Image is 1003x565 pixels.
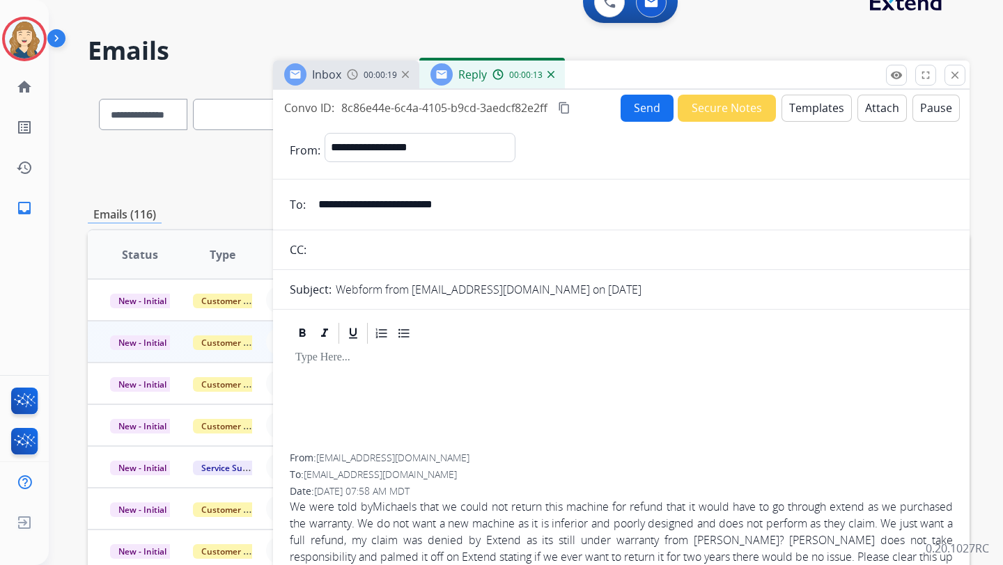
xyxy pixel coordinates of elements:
[782,95,852,122] button: Templates
[193,544,283,559] span: Customer Support
[88,37,970,65] h2: Emails
[266,453,294,481] button: +
[266,536,294,564] button: +
[678,95,776,122] button: Secure Notes
[316,451,469,464] span: [EMAIL_ADDRESS][DOMAIN_NAME]
[5,19,44,58] img: avatar
[394,323,414,344] div: Bullet List
[558,102,570,114] mat-icon: content_copy
[371,323,392,344] div: Ordered List
[110,461,175,475] span: New - Initial
[110,335,175,350] span: New - Initial
[949,69,961,81] mat-icon: close
[314,484,410,498] span: [DATE] 07:58 AM MDT
[193,502,283,517] span: Customer Support
[919,69,932,81] mat-icon: fullscreen
[110,544,175,559] span: New - Initial
[88,206,162,223] p: Emails (116)
[193,461,272,475] span: Service Support
[304,468,457,481] span: [EMAIL_ADDRESS][DOMAIN_NAME]
[343,323,364,344] div: Underline
[193,377,283,392] span: Customer Support
[193,335,283,350] span: Customer Support
[193,419,283,433] span: Customer Support
[290,241,306,258] p: CC:
[266,411,294,439] button: +
[110,419,175,433] span: New - Initial
[110,377,175,392] span: New - Initial
[890,69,903,81] mat-icon: remove_red_eye
[16,200,33,216] mat-icon: inbox
[290,142,320,159] p: From:
[122,246,158,263] span: Status
[912,95,960,122] button: Pause
[290,468,953,482] div: To:
[16,119,33,136] mat-icon: list_alt
[290,281,332,298] p: Subject:
[926,540,989,557] p: 0.20.1027RC
[16,159,33,176] mat-icon: history
[341,100,547,116] span: 8c86e44e-6c4a-4105-b9cd-3aedcf82e2ff
[266,369,294,397] button: +
[290,484,953,498] div: Date:
[110,502,175,517] span: New - Initial
[314,323,335,344] div: Italic
[336,281,642,298] p: Webform from [EMAIL_ADDRESS][DOMAIN_NAME] on [DATE]
[621,95,674,122] button: Send
[509,70,543,81] span: 00:00:13
[364,70,397,81] span: 00:00:19
[266,495,294,523] button: +
[284,100,334,116] p: Convo ID:
[857,95,907,122] button: Attach
[290,196,306,213] p: To:
[312,67,341,82] span: Inbox
[193,294,283,308] span: Customer Support
[210,246,235,263] span: Type
[290,451,953,465] div: From:
[458,67,487,82] span: Reply
[266,328,294,356] button: +
[16,79,33,95] mat-icon: home
[292,323,313,344] div: Bold
[266,286,294,314] button: +
[110,294,175,308] span: New - Initial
